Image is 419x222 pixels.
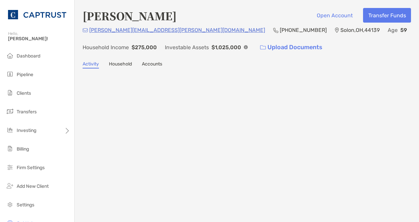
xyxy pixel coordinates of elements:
p: [PERSON_NAME][EMAIL_ADDRESS][PERSON_NAME][DOMAIN_NAME] [89,26,265,34]
span: Clients [17,90,31,96]
a: Upload Documents [256,40,327,55]
p: Investable Assets [165,43,209,52]
p: $275,000 [132,43,157,52]
span: Transfers [17,109,37,115]
a: Activity [83,61,99,68]
p: 59 [400,26,407,34]
p: Household Income [83,43,129,52]
p: $1,025,000 [211,43,241,52]
img: settings icon [6,200,14,208]
span: Dashboard [17,53,40,59]
img: Email Icon [83,28,88,32]
h4: [PERSON_NAME] [83,8,177,23]
img: Info Icon [244,45,248,49]
span: Pipeline [17,72,33,77]
img: button icon [260,45,266,50]
img: investing icon [6,126,14,134]
span: Add New Client [17,183,49,189]
p: Solon , OH , 44139 [340,26,380,34]
img: transfers icon [6,107,14,115]
img: dashboard icon [6,52,14,59]
a: Household [109,61,132,68]
span: [PERSON_NAME]! [8,36,70,42]
img: Location Icon [335,28,339,33]
img: Phone Icon [273,28,278,33]
img: clients icon [6,89,14,97]
img: pipeline icon [6,70,14,78]
button: Transfer Funds [363,8,411,23]
img: firm-settings icon [6,163,14,171]
span: Settings [17,202,34,208]
a: Accounts [142,61,162,68]
span: Firm Settings [17,165,45,170]
img: add_new_client icon [6,182,14,190]
img: billing icon [6,145,14,153]
p: Age [388,26,398,34]
img: CAPTRUST Logo [8,3,66,27]
button: Open Account [311,8,358,23]
p: [PHONE_NUMBER] [280,26,327,34]
span: Investing [17,128,36,133]
span: Billing [17,146,29,152]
